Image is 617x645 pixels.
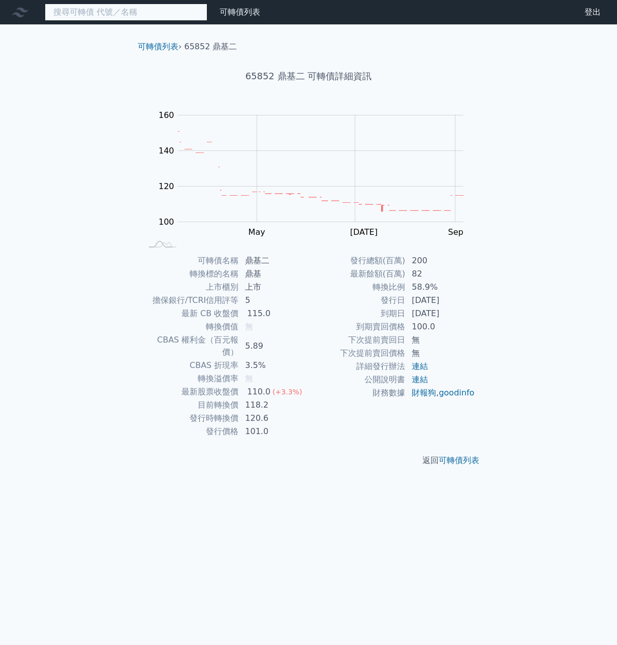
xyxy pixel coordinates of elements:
[412,375,428,384] a: 連結
[245,386,272,398] div: 110.0
[142,320,239,333] td: 轉換價值
[350,227,378,237] tspan: [DATE]
[245,322,253,331] span: 無
[239,398,308,412] td: 118.2
[308,254,406,267] td: 發行總額(百萬)
[159,181,174,191] tspan: 120
[308,307,406,320] td: 到期日
[159,110,174,120] tspan: 160
[412,361,428,371] a: 連結
[239,359,308,372] td: 3.5%
[239,254,308,267] td: 鼎基二
[566,596,617,645] iframe: Chat Widget
[308,360,406,373] td: 詳細發行辦法
[406,386,475,400] td: ,
[130,454,487,467] p: 返回
[439,455,479,465] a: 可轉債列表
[142,294,239,307] td: 擔保銀行/TCRI信用評等
[239,294,308,307] td: 5
[245,308,272,320] div: 115.0
[138,41,181,53] li: ›
[406,281,475,294] td: 58.9%
[159,146,174,156] tspan: 140
[142,398,239,412] td: 目前轉換價
[308,373,406,386] td: 公開說明書
[308,281,406,294] td: 轉換比例
[153,110,479,237] g: Chart
[142,254,239,267] td: 可轉債名稱
[406,347,475,360] td: 無
[406,307,475,320] td: [DATE]
[142,281,239,294] td: 上市櫃別
[308,386,406,400] td: 財務數據
[308,333,406,347] td: 下次提前賣回日
[45,4,207,21] input: 搜尋可轉債 代號／名稱
[448,227,464,237] tspan: Sep
[142,333,239,359] td: CBAS 權利金（百元報價）
[220,7,260,17] a: 可轉債列表
[239,281,308,294] td: 上市
[159,217,174,227] tspan: 100
[142,425,239,438] td: 發行價格
[308,267,406,281] td: 最新餘額(百萬)
[142,307,239,320] td: 最新 CB 收盤價
[439,388,474,397] a: goodinfo
[239,412,308,425] td: 120.6
[406,333,475,347] td: 無
[142,385,239,398] td: 最新股票收盤價
[239,425,308,438] td: 101.0
[239,333,308,359] td: 5.89
[308,347,406,360] td: 下次提前賣回價格
[239,267,308,281] td: 鼎基
[566,596,617,645] div: 聊天小工具
[142,412,239,425] td: 發行時轉換價
[184,41,237,53] li: 65852 鼎基二
[308,294,406,307] td: 發行日
[245,374,253,383] span: 無
[142,359,239,372] td: CBAS 折現率
[576,4,609,20] a: 登出
[130,69,487,83] h1: 65852 鼎基二 可轉債詳細資訊
[138,42,178,51] a: 可轉債列表
[308,320,406,333] td: 到期賣回價格
[272,388,302,396] span: (+3.3%)
[142,267,239,281] td: 轉換標的名稱
[249,227,265,237] tspan: May
[406,294,475,307] td: [DATE]
[406,320,475,333] td: 100.0
[406,254,475,267] td: 200
[412,388,436,397] a: 財報狗
[406,267,475,281] td: 82
[142,372,239,385] td: 轉換溢價率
